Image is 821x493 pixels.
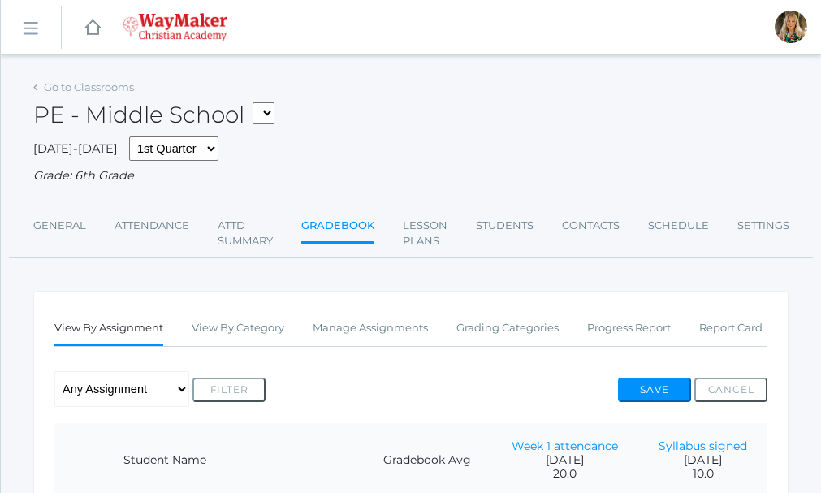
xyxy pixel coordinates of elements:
[737,210,789,242] a: Settings
[655,453,751,467] span: [DATE]
[301,210,374,244] a: Gradebook
[648,210,709,242] a: Schedule
[659,439,747,453] a: Syllabus signed
[562,210,620,242] a: Contacts
[476,210,534,242] a: Students
[44,80,134,93] a: Go to Classrooms
[618,378,691,402] button: Save
[694,378,767,402] button: Cancel
[508,453,623,467] span: [DATE]
[512,439,618,453] a: Week 1 attendance
[54,312,163,347] a: View By Assignment
[456,312,559,344] a: Grading Categories
[508,467,623,481] span: 20.0
[33,167,789,185] div: Grade: 6th Grade
[33,210,86,242] a: General
[33,102,274,128] h2: PE - Middle School
[192,312,284,344] a: View By Category
[403,210,447,257] a: Lesson Plans
[115,210,189,242] a: Attendance
[192,378,266,402] button: Filter
[699,312,763,344] a: Report Card
[218,210,273,257] a: Attd Summary
[33,141,118,156] span: [DATE]-[DATE]
[655,467,751,481] span: 10.0
[313,312,428,344] a: Manage Assignments
[587,312,671,344] a: Progress Report
[775,11,807,43] div: Claudia Marosz
[123,13,227,41] img: waymaker-logo-stack-white-1602f2b1af18da31a5905e9982d058868370996dac5278e84edea6dabf9a3315.png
